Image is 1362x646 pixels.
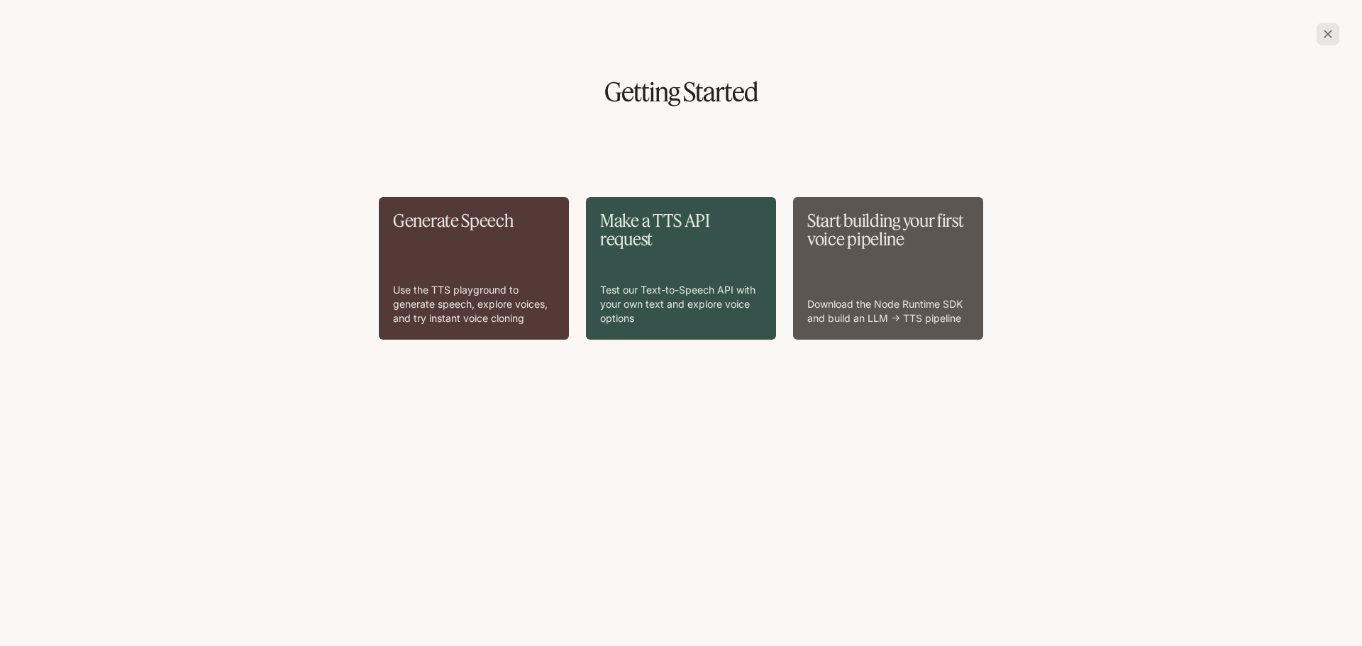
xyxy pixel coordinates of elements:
[807,297,969,325] p: Download the Node Runtime SDK and build an LLM → TTS pipeline
[793,197,983,340] a: Start building your first voice pipelineDownload the Node Runtime SDK and build an LLM → TTS pipe...
[379,197,569,340] a: Generate SpeechUse the TTS playground to generate speech, explore voices, and try instant voice c...
[600,283,762,325] p: Test our Text-to-Speech API with your own text and explore voice options
[807,211,969,249] p: Start building your first voice pipeline
[393,211,555,230] p: Generate Speech
[23,79,1339,105] h1: Getting Started
[600,211,762,249] p: Make a TTS API request
[393,283,555,325] p: Use the TTS playground to generate speech, explore voices, and try instant voice cloning
[586,197,776,340] a: Make a TTS API requestTest our Text-to-Speech API with your own text and explore voice options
